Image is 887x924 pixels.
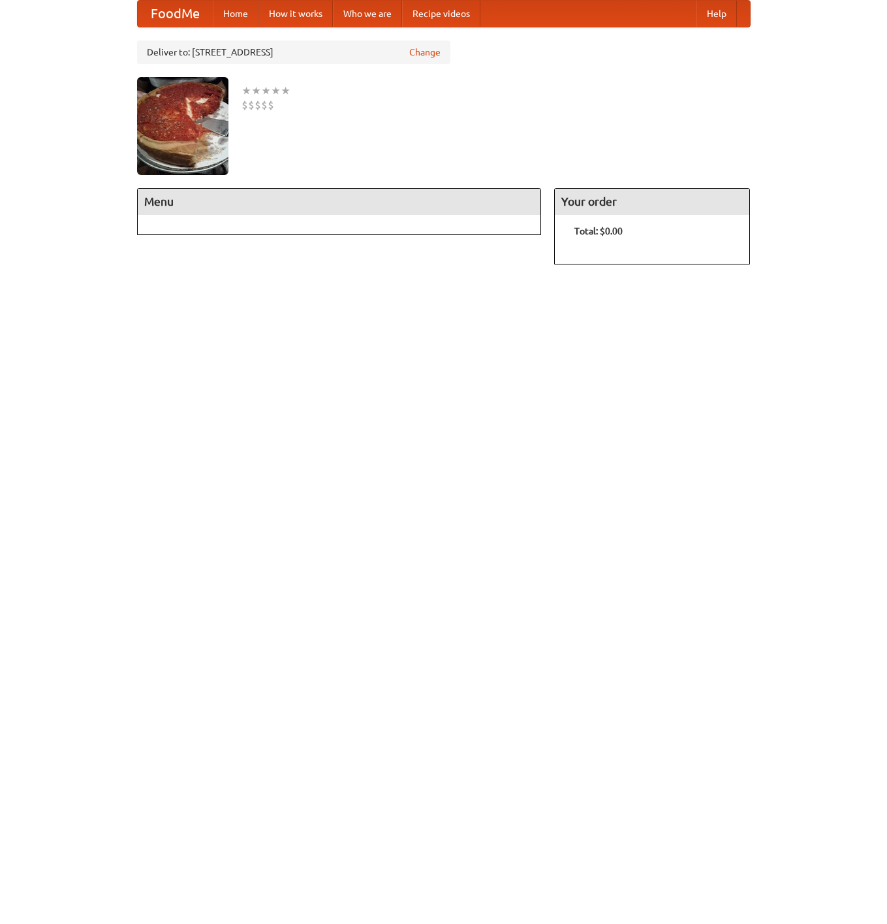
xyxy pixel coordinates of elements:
li: ★ [271,84,281,98]
div: Deliver to: [STREET_ADDRESS] [137,40,450,64]
li: ★ [241,84,251,98]
li: ★ [261,84,271,98]
li: $ [248,98,255,112]
a: Who we are [333,1,402,27]
h4: Menu [138,189,541,215]
li: $ [268,98,274,112]
b: Total: $0.00 [574,226,623,236]
a: Recipe videos [402,1,480,27]
li: $ [261,98,268,112]
li: $ [255,98,261,112]
li: $ [241,98,248,112]
a: Change [409,46,441,59]
a: Help [696,1,737,27]
li: ★ [281,84,290,98]
a: How it works [258,1,333,27]
h4: Your order [555,189,749,215]
a: Home [213,1,258,27]
li: ★ [251,84,261,98]
img: angular.jpg [137,77,228,175]
a: FoodMe [138,1,213,27]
